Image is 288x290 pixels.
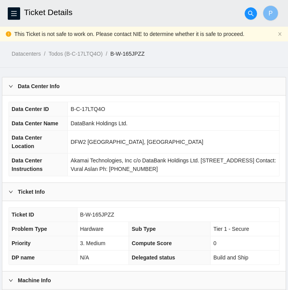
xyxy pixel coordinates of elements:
span: Akamai Technologies, Inc c/o DataBank Holdings Ltd. [STREET_ADDRESS] Contact: Vural Aslan Ph: [PH... [70,157,276,172]
div: Ticket Info [2,183,286,201]
b: Ticket Info [18,188,45,196]
span: DFW2 [GEOGRAPHIC_DATA], [GEOGRAPHIC_DATA] [70,139,203,145]
span: B-W-165JPZZ [80,212,114,218]
span: DataBank Holdings Ltd. [70,120,127,126]
span: search [245,10,257,17]
span: Data Center Name [12,120,58,126]
button: P [263,5,278,21]
span: Data Center Location [12,135,42,149]
span: / [44,51,45,57]
span: Tier 1 - Secure [213,226,249,232]
button: menu [8,7,20,20]
b: Data Center Info [18,82,60,90]
span: P [269,9,273,18]
button: search [245,7,257,20]
span: 3. Medium [80,240,105,246]
b: Machine Info [18,276,51,285]
span: right [9,278,13,283]
div: Machine Info [2,271,286,289]
span: Data Center Instructions [12,157,43,172]
span: Build and Ship [213,254,248,261]
div: Data Center Info [2,77,286,95]
span: Ticket ID [12,212,34,218]
span: B-C-17LTQ4O [70,106,105,112]
span: Compute Score [132,240,171,246]
span: right [9,189,13,194]
span: Problem Type [12,226,47,232]
span: 0 [213,240,216,246]
span: Delegated status [132,254,175,261]
span: / [106,51,107,57]
span: DP name [12,254,35,261]
a: Todos (B-C-17LTQ4O) [48,51,103,57]
span: menu [8,10,20,17]
span: Sub Type [132,226,156,232]
span: Data Center ID [12,106,49,112]
span: Priority [12,240,31,246]
a: Datacenters [12,51,41,57]
span: right [9,84,13,89]
span: N/A [80,254,89,261]
a: B-W-165JPZZ [110,51,144,57]
span: Hardware [80,226,104,232]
